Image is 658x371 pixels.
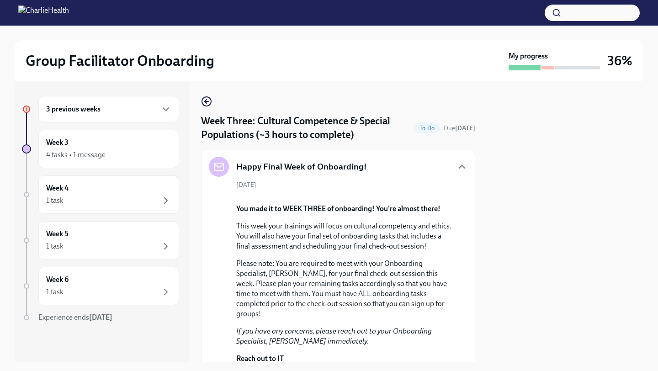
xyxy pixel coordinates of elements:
[46,229,69,239] h6: Week 5
[444,124,475,132] span: October 6th, 2025 10:00
[22,267,179,305] a: Week 61 task
[18,5,69,20] img: CharlieHealth
[38,313,112,322] span: Experience ends
[607,53,632,69] h3: 36%
[414,125,440,132] span: To Do
[22,221,179,260] a: Week 51 task
[455,124,475,132] strong: [DATE]
[46,183,69,193] h6: Week 4
[236,204,440,213] strong: You made it to WEEK THREE of onboarding! You're almost there!
[26,52,214,70] h2: Group Facilitator Onboarding
[22,130,179,168] a: Week 34 tasks • 1 message
[89,313,112,322] strong: [DATE]
[236,221,453,251] p: This week your trainings will focus on cultural competency and ethics. You will also have your fi...
[46,196,64,206] div: 1 task
[46,150,106,160] div: 4 tasks • 1 message
[46,104,101,114] h6: 3 previous weeks
[236,161,367,173] h5: Happy Final Week of Onboarding!
[236,327,432,345] em: If you have any concerns, please reach out to your Onboarding Specialist, [PERSON_NAME] immediately.
[201,114,410,142] h4: Week Three: Cultural Competence & Special Populations (~3 hours to complete)
[444,124,475,132] span: Due
[46,287,64,297] div: 1 task
[46,241,64,251] div: 1 task
[46,138,69,148] h6: Week 3
[509,51,548,61] strong: My progress
[236,180,256,189] span: [DATE]
[38,96,179,122] div: 3 previous weeks
[46,275,69,285] h6: Week 6
[236,354,284,363] strong: Reach out to IT
[22,175,179,214] a: Week 41 task
[236,259,453,319] p: Please note: You are required to meet with your Onboarding Specialist, [PERSON_NAME], for your fi...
